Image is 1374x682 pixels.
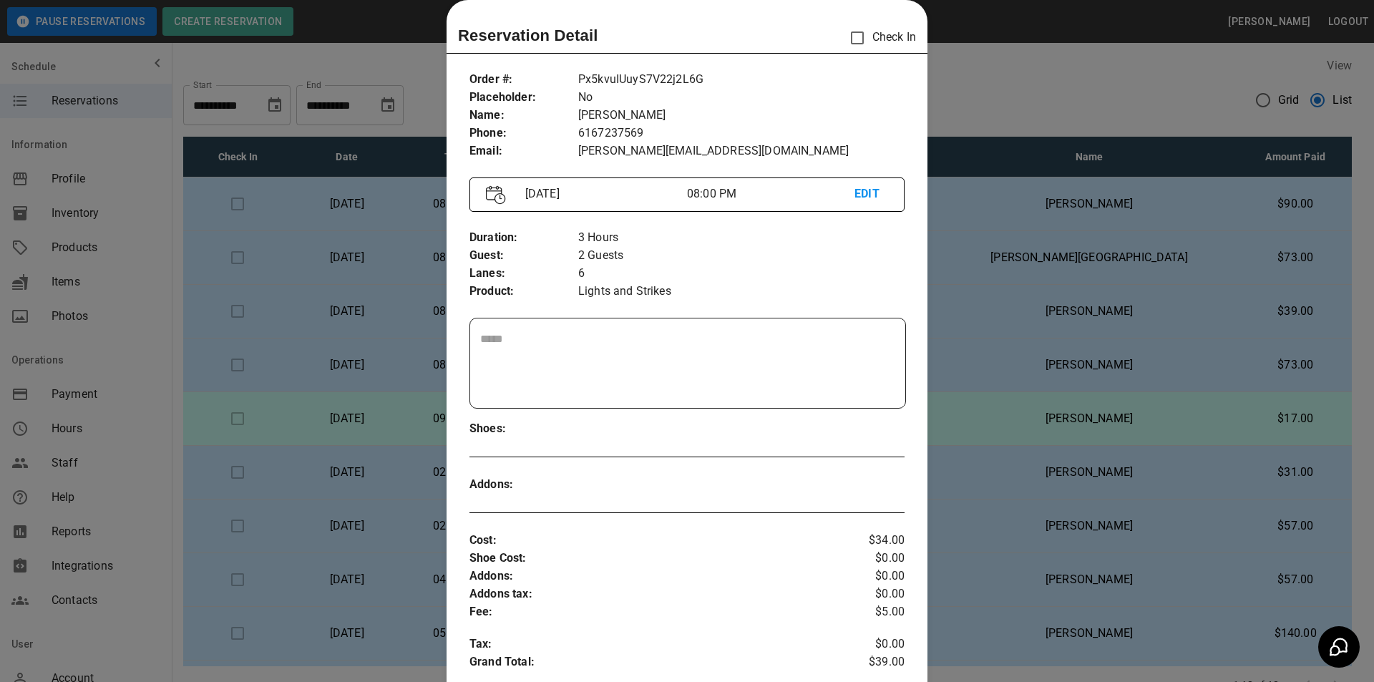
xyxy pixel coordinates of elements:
[578,265,905,283] p: 6
[469,107,578,125] p: Name :
[486,185,506,205] img: Vector
[469,420,578,438] p: Shoes :
[469,550,832,567] p: Shoe Cost :
[832,567,905,585] p: $0.00
[469,71,578,89] p: Order # :
[578,142,905,160] p: [PERSON_NAME][EMAIL_ADDRESS][DOMAIN_NAME]
[469,283,578,301] p: Product :
[832,635,905,653] p: $0.00
[469,585,832,603] p: Addons tax :
[469,142,578,160] p: Email :
[469,635,832,653] p: Tax :
[578,247,905,265] p: 2 Guests
[842,23,916,53] p: Check In
[832,603,905,621] p: $5.00
[469,89,578,107] p: Placeholder :
[687,185,854,203] p: 08:00 PM
[578,125,905,142] p: 6167237569
[469,532,832,550] p: Cost :
[469,125,578,142] p: Phone :
[854,185,888,203] p: EDIT
[469,247,578,265] p: Guest :
[458,24,598,47] p: Reservation Detail
[832,653,905,675] p: $39.00
[469,567,832,585] p: Addons :
[578,229,905,247] p: 3 Hours
[578,71,905,89] p: Px5kvuIUuyS7V22j2L6G
[469,265,578,283] p: Lanes :
[578,283,905,301] p: Lights and Strikes
[520,185,687,203] p: [DATE]
[469,229,578,247] p: Duration :
[832,585,905,603] p: $0.00
[469,653,832,675] p: Grand Total :
[832,532,905,550] p: $34.00
[578,107,905,125] p: [PERSON_NAME]
[832,550,905,567] p: $0.00
[469,476,578,494] p: Addons :
[578,89,905,107] p: No
[469,603,832,621] p: Fee :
